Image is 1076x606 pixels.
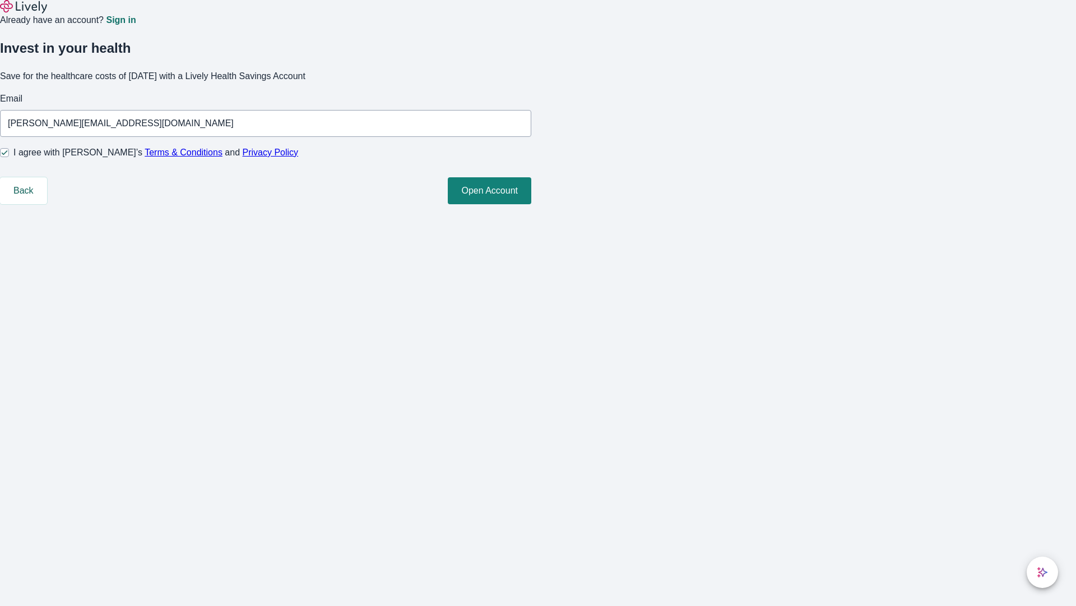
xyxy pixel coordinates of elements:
button: Open Account [448,177,531,204]
button: chat [1027,557,1058,588]
svg: Lively AI Assistant [1037,567,1048,578]
a: Privacy Policy [243,148,299,157]
span: I agree with [PERSON_NAME]’s and [13,146,298,159]
a: Terms & Conditions [145,148,222,157]
a: Sign in [106,16,136,25]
